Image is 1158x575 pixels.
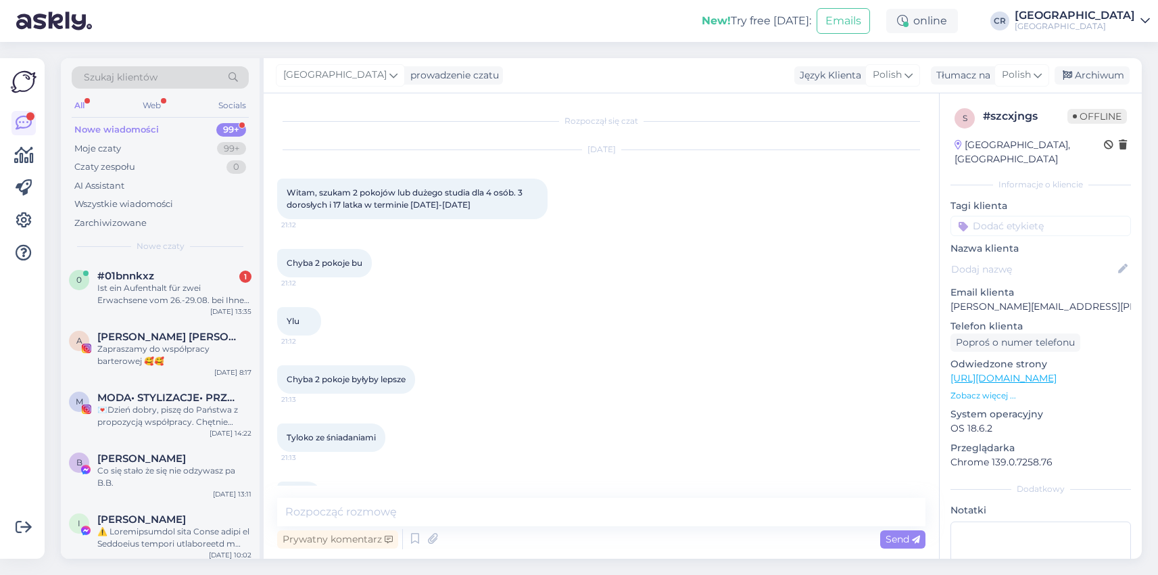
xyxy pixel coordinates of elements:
span: 21:12 [281,278,332,288]
span: Chyba 2 pokoje byłyby lepsze [287,374,406,384]
p: Nazwa klienta [950,241,1131,256]
div: prowadzenie czatu [405,68,499,83]
a: [GEOGRAPHIC_DATA][GEOGRAPHIC_DATA] [1015,10,1150,32]
span: Witam, szukam 2 pokojów lub dużego studia dla 4 osób. 3 dorosłych i 17 latka w terminie [DATE]-[D... [287,187,525,210]
div: AI Assistant [74,179,124,193]
div: Tłumacz na [931,68,990,83]
div: Dodatkowy [950,483,1131,495]
div: Socials [216,97,249,114]
div: Prywatny komentarz [277,530,398,549]
span: Ylu [287,316,299,326]
span: Szukaj klientów [84,70,158,85]
div: 99+ [216,123,246,137]
p: System operacyjny [950,407,1131,421]
span: Igor Jafar [97,513,186,526]
p: Email klienta [950,285,1131,300]
div: online [886,9,958,33]
div: Zarchiwizowane [74,216,147,230]
div: CR [990,11,1009,30]
a: [URL][DOMAIN_NAME] [950,372,1057,384]
div: Poproś o numer telefonu [950,333,1080,352]
span: 21:13 [281,394,332,405]
span: I [78,518,80,528]
div: Rozpoczął się czat [277,115,925,127]
span: s [963,113,967,123]
div: Moje czaty [74,142,121,156]
img: Askly Logo [11,69,37,95]
span: Offline [1067,109,1127,124]
div: All [72,97,87,114]
div: # szcxjngs [983,108,1067,124]
div: Zapraszamy do współpracy barterowej 🥰🥰 [97,343,251,367]
div: [DATE] 13:35 [210,306,251,317]
button: Emails [817,8,870,34]
div: 0 [226,160,246,174]
div: Web [140,97,164,114]
div: [GEOGRAPHIC_DATA] [1015,10,1135,21]
span: B [76,457,82,467]
span: MODA• STYLIZACJE• PRZEGLĄDY KOLEKCJI [97,392,238,404]
b: New! [702,14,731,27]
span: Polish [873,68,902,83]
div: Try free [DATE]: [702,13,811,29]
p: Notatki [950,503,1131,517]
span: A [76,336,82,346]
span: Tyloko ze śniadaniami [287,432,376,442]
div: 1 [239,271,251,283]
div: Ist ein Aufenthalt für zwei Erwachsene vom 26.-29.08. bei Ihnen möglich? [97,282,251,306]
div: [DATE] 10:02 [209,550,251,560]
div: [GEOGRAPHIC_DATA] [1015,21,1135,32]
div: [DATE] 14:22 [210,428,251,438]
div: 💌Dzień dobry, piszę do Państwa z propozycją współpracy. Chętnie odwiedziłabym Państwa hotel z rod... [97,404,251,428]
p: Telefon klienta [950,319,1131,333]
span: Nowe czaty [137,240,185,252]
div: Wszystkie wiadomości [74,198,173,211]
span: Bożena Bolewicz [97,453,186,465]
span: [GEOGRAPHIC_DATA] [283,68,387,83]
span: 21:13 [281,453,332,463]
div: Informacje o kliencie [950,179,1131,191]
p: Zobacz więcej ... [950,390,1131,402]
span: #01bnnkxz [97,270,154,282]
span: Polish [1002,68,1031,83]
input: Dodać etykietę [950,216,1131,236]
div: Archiwum [1055,66,1130,85]
span: 0 [76,275,82,285]
p: Przeglądarka [950,441,1131,455]
div: Co się stało że się nie odzywasz pa B.B. [97,465,251,489]
p: Tagi klienta [950,199,1131,213]
p: Odwiedzone strony [950,357,1131,371]
input: Dodaj nazwę [951,262,1115,277]
div: [DATE] 13:11 [213,489,251,499]
div: Nowe wiadomości [74,123,159,137]
div: 99+ [217,142,246,156]
span: Anna Żukowska Ewa Adamczewska BLIŹNIACZKI • Bóg • rodzina • dom [97,331,238,343]
span: Chyba 2 pokoje bu [287,258,362,268]
span: 21:12 [281,336,332,346]
p: [PERSON_NAME][EMAIL_ADDRESS][PERSON_NAME][DOMAIN_NAME] [950,300,1131,314]
div: Język Klienta [794,68,861,83]
div: [GEOGRAPHIC_DATA], [GEOGRAPHIC_DATA] [955,138,1104,166]
div: [DATE] [277,143,925,156]
div: Czaty zespołu [74,160,135,174]
p: OS 18.6.2 [950,421,1131,436]
span: 21:12 [281,220,332,230]
p: Chrome 139.0.7258.76 [950,455,1131,469]
span: M [76,396,83,407]
span: Send [886,533,920,545]
div: [DATE] 8:17 [214,367,251,377]
div: ⚠️ Loremipsumdol sita Conse adipi el Seddoeius tempori utlaboreetd m aliqua enimadmini veniamqún... [97,526,251,550]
